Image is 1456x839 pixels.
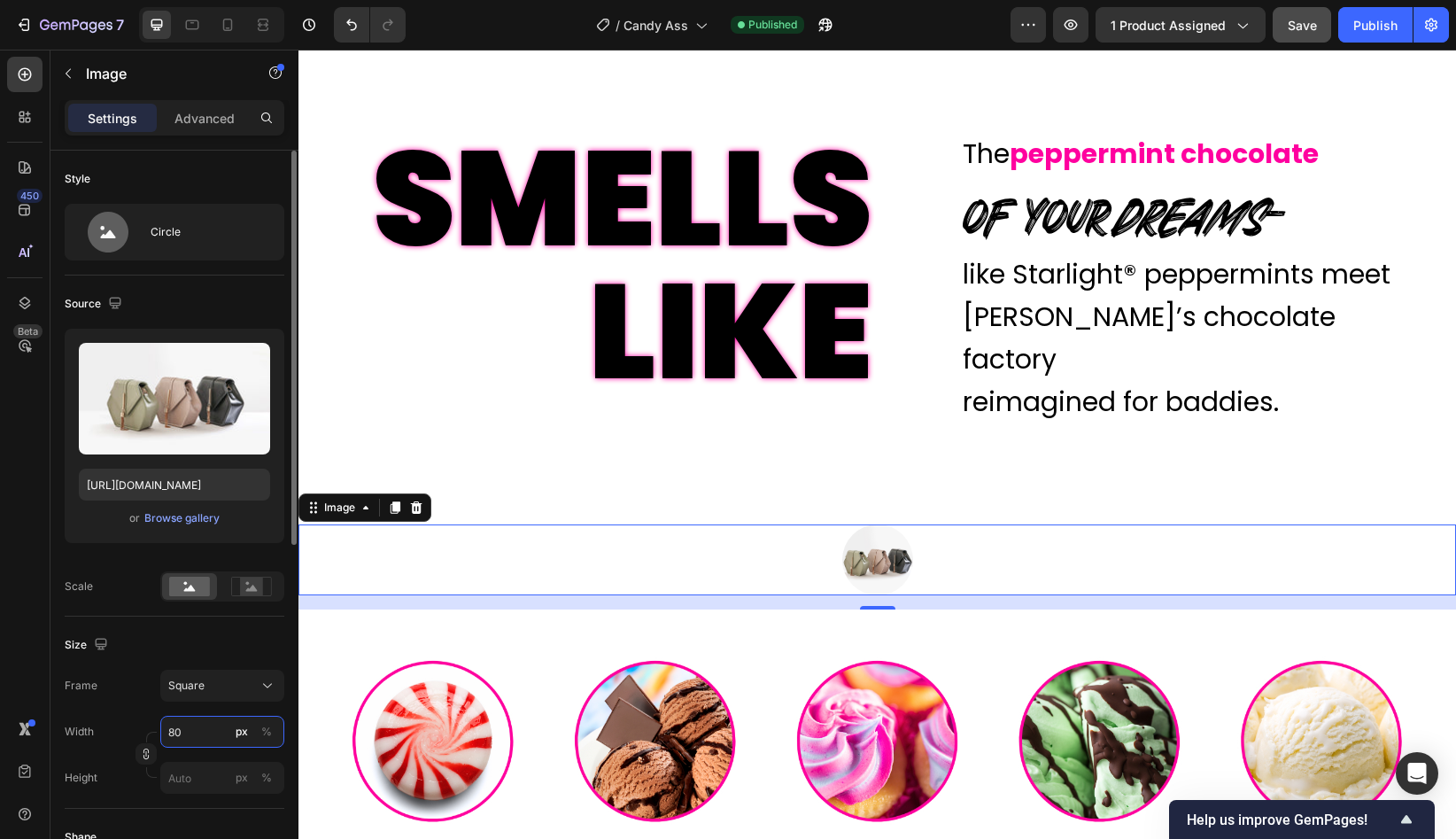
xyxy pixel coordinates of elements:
div: Open Intercom Messenger [1396,752,1438,795]
strong: peppermint chocolate [711,85,1020,123]
button: 7 [7,7,132,43]
p: reimagined for baddies. [664,331,1109,374]
i: dreams [809,130,963,199]
span: Save [1288,18,1317,33]
span: or [129,508,140,529]
span: 1 product assigned [1111,16,1226,35]
button: Browse gallery [143,509,221,527]
p: Settings [88,109,137,128]
div: % [261,770,272,786]
button: Square [160,670,284,702]
button: Save [1273,7,1331,43]
p: Advanced [174,109,235,128]
p: of your – [664,129,1109,200]
button: px [256,767,277,789]
div: px [236,724,248,740]
iframe: Design area [298,50,1456,839]
input: https://example.com/image.jpg [79,469,270,501]
label: Width [65,724,94,740]
p: The [664,83,1109,126]
div: Beta [13,324,43,338]
input: px% [160,716,284,748]
div: Scale [65,579,93,594]
div: Size [65,633,112,657]
img: image_demo.jpg [544,475,615,546]
div: px [236,770,248,786]
div: Source [65,292,126,316]
p: Image [86,63,236,84]
div: Circle [151,212,259,252]
div: % [261,724,272,740]
div: Image [22,450,60,466]
img: preview-image [79,343,270,454]
button: % [231,767,252,789]
div: Publish [1353,16,1398,35]
span: Square [168,678,205,694]
label: Height [65,770,97,786]
span: / [616,16,620,35]
button: Show survey - Help us improve GemPages! [1187,809,1417,830]
button: px [256,721,277,742]
div: 450 [17,189,43,203]
span: Help us improve GemPages! [1187,812,1396,828]
p: [PERSON_NAME]’s chocolate factory [664,246,1109,331]
button: Publish [1338,7,1413,43]
div: Style [65,171,90,187]
div: Browse gallery [144,510,220,526]
label: Frame [65,678,97,694]
div: Undo/Redo [334,7,406,43]
button: 1 product assigned [1096,7,1266,43]
button: % [231,721,252,742]
p: like Starlight® peppermints meet [664,204,1109,246]
span: Candy Ass [623,16,688,35]
input: px% [160,762,284,794]
span: Published [748,17,797,33]
p: 7 [116,14,124,35]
